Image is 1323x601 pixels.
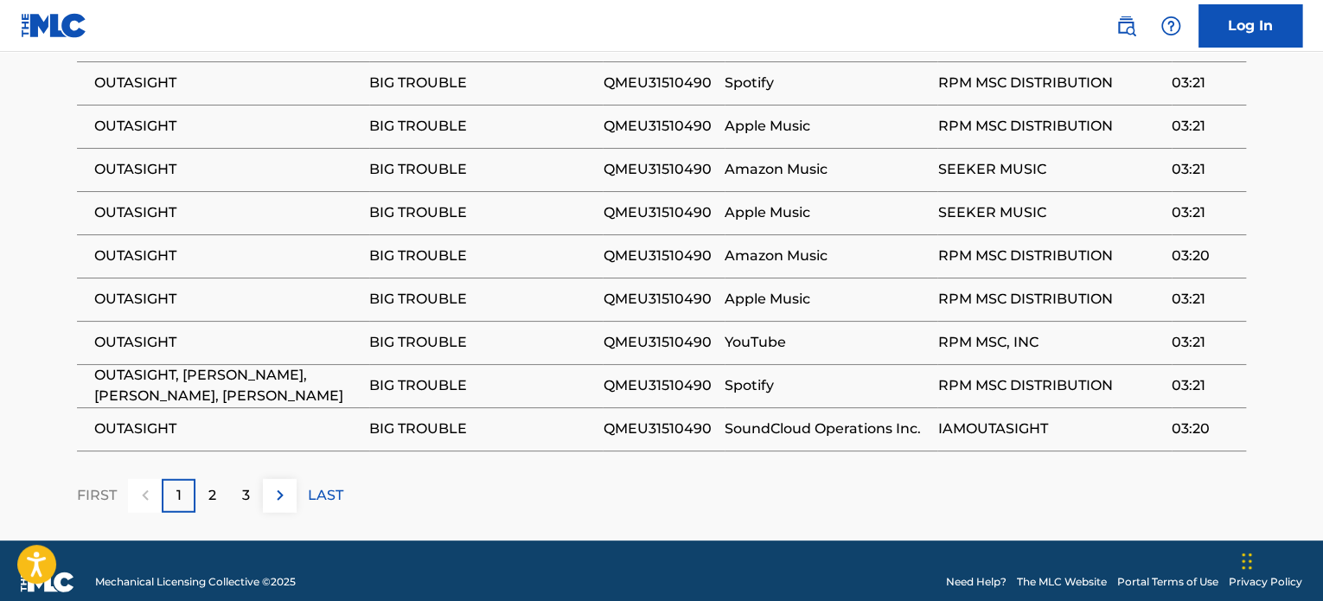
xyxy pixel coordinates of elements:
span: OUTASIGHT [94,159,361,180]
span: 03:20 [1172,246,1237,266]
a: Log In [1198,4,1302,48]
span: OUTASIGHT [94,73,361,93]
span: SEEKER MUSIC [937,202,1162,223]
div: Drag [1242,535,1252,587]
span: OUTASIGHT [94,116,361,137]
span: RPM MSC DISTRIBUTION [937,116,1162,137]
p: LAST [308,485,343,506]
span: BIG TROUBLE [369,116,594,137]
span: QMEU31510490 [603,202,715,223]
span: QMEU31510490 [603,73,715,93]
span: QMEU31510490 [603,159,715,180]
span: OUTASIGHT, [PERSON_NAME], [PERSON_NAME], [PERSON_NAME] [94,365,361,406]
span: BIG TROUBLE [369,73,594,93]
span: BIG TROUBLE [369,419,594,439]
span: BIG TROUBLE [369,159,594,180]
span: QMEU31510490 [603,332,715,353]
span: BIG TROUBLE [369,332,594,353]
span: Apple Music [725,202,929,223]
span: OUTASIGHT [94,246,361,266]
span: BIG TROUBLE [369,246,594,266]
span: Amazon Music [725,159,929,180]
span: BIG TROUBLE [369,202,594,223]
span: 03:21 [1172,332,1237,353]
a: The MLC Website [1017,574,1107,590]
img: right [270,485,291,506]
span: OUTASIGHT [94,332,361,353]
span: RPM MSC DISTRIBUTION [937,289,1162,310]
span: Apple Music [725,289,929,310]
p: FIRST [77,485,117,506]
span: BIG TROUBLE [369,289,594,310]
span: OUTASIGHT [94,202,361,223]
span: QMEU31510490 [603,289,715,310]
img: help [1160,16,1181,36]
span: SoundCloud Operations Inc. [725,419,929,439]
img: logo [21,572,74,592]
span: 03:21 [1172,116,1237,137]
span: Apple Music [725,116,929,137]
div: Help [1154,9,1188,43]
span: IAMOUTASIGHT [937,419,1162,439]
span: YouTube [725,332,929,353]
span: OUTASIGHT [94,289,361,310]
img: search [1115,16,1136,36]
span: QMEU31510490 [603,419,715,439]
span: RPM MSC, INC [937,332,1162,353]
p: 2 [208,485,216,506]
iframe: Chat Widget [1237,518,1323,601]
span: RPM MSC DISTRIBUTION [937,73,1162,93]
span: 03:21 [1172,289,1237,310]
span: OUTASIGHT [94,419,361,439]
span: QMEU31510490 [603,246,715,266]
span: Spotify [725,375,929,396]
span: 03:20 [1172,419,1237,439]
img: MLC Logo [21,13,87,38]
a: Public Search [1109,9,1143,43]
a: Privacy Policy [1229,574,1302,590]
span: 03:21 [1172,159,1237,180]
span: 03:21 [1172,202,1237,223]
a: Need Help? [946,574,1007,590]
p: 1 [176,485,182,506]
span: QMEU31510490 [603,116,715,137]
p: 3 [242,485,250,506]
span: BIG TROUBLE [369,375,594,396]
span: QMEU31510490 [603,375,715,396]
a: Portal Terms of Use [1117,574,1218,590]
span: RPM MSC DISTRIBUTION [937,246,1162,266]
span: RPM MSC DISTRIBUTION [937,375,1162,396]
span: Mechanical Licensing Collective © 2025 [95,574,296,590]
span: Spotify [725,73,929,93]
span: 03:21 [1172,375,1237,396]
span: SEEKER MUSIC [937,159,1162,180]
span: Amazon Music [725,246,929,266]
span: 03:21 [1172,73,1237,93]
